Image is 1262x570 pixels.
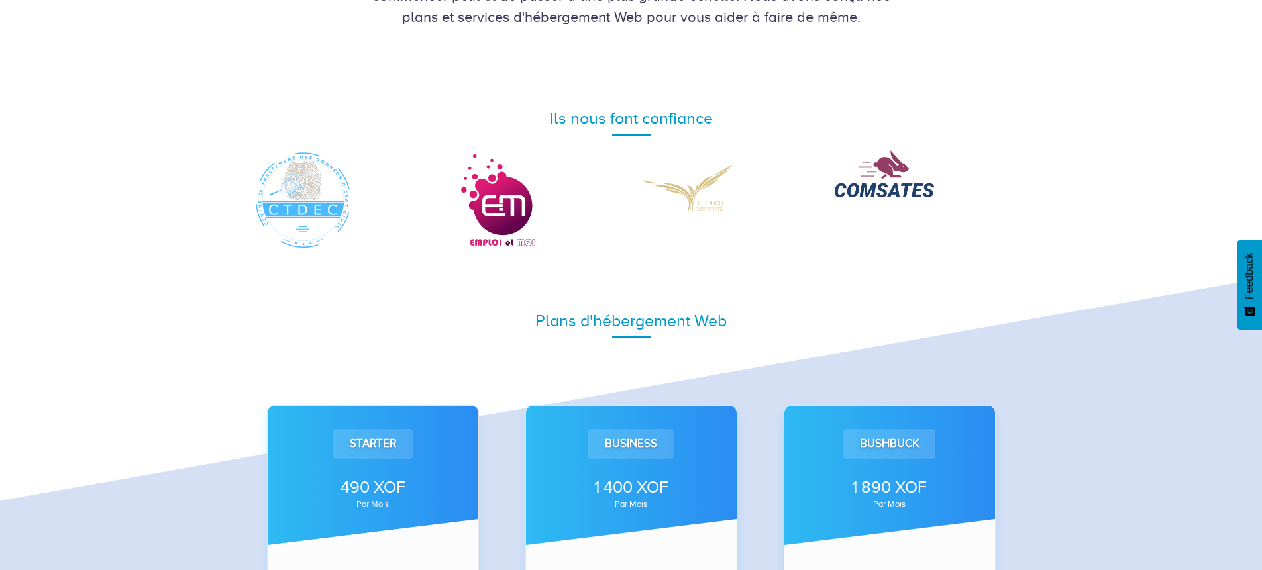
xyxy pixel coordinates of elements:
[1237,240,1262,330] button: Feedback - Afficher l’enquête
[588,429,674,458] div: Business
[286,475,460,499] div: 490 XOF
[641,150,741,225] img: DS Corporate
[802,475,977,499] div: 1 890 XOF
[254,107,1009,130] div: Ils nous font confiance
[1243,253,1255,299] span: Feedback
[802,500,977,508] div: par mois
[843,429,935,458] div: Bushbuck
[254,309,1009,333] div: Plans d'hébergement Web
[544,500,719,508] div: par mois
[286,500,460,508] div: par mois
[447,150,547,250] img: Emploi et Moi
[254,150,353,250] img: CTDEC
[333,429,413,458] div: Starter
[544,475,719,499] div: 1 400 XOF
[835,150,934,197] img: COMSATES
